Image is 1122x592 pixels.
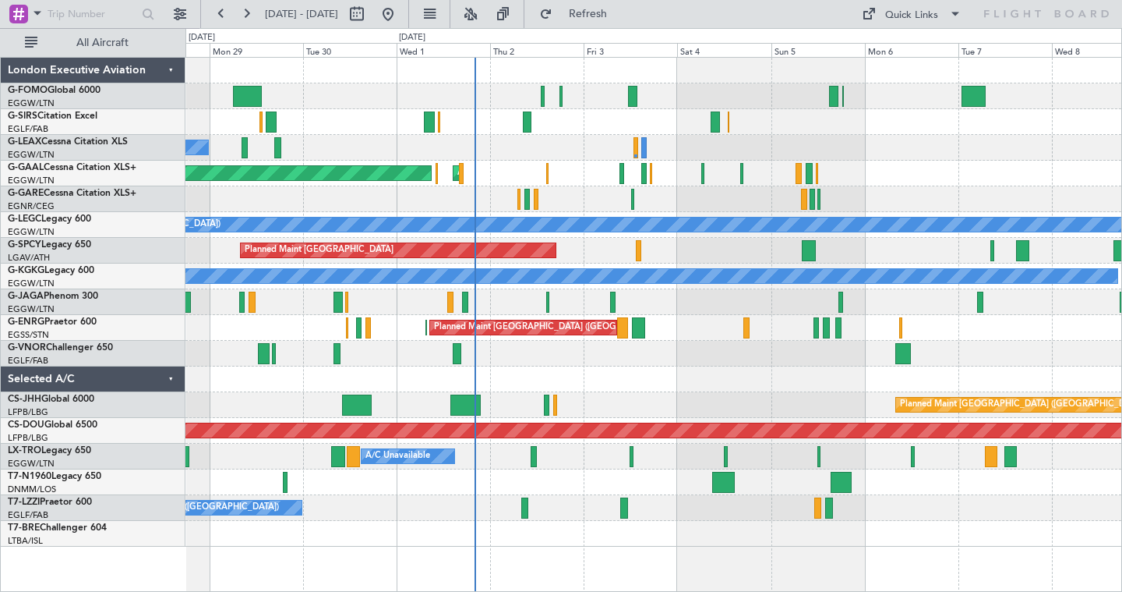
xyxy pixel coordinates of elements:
[532,2,626,27] button: Refresh
[8,472,51,481] span: T7-N1960
[399,31,425,44] div: [DATE]
[8,240,41,250] span: G-SPCY
[584,43,677,57] div: Fri 3
[8,189,136,198] a: G-GARECessna Citation XLS+
[303,43,397,57] div: Tue 30
[8,484,56,495] a: DNMM/LOS
[958,43,1052,57] div: Tue 7
[8,240,91,250] a: G-SPCYLegacy 650
[8,123,48,135] a: EGLF/FAB
[8,523,107,533] a: T7-BREChallenger 604
[8,266,94,275] a: G-KGKGLegacy 600
[8,137,128,147] a: G-LEAXCessna Citation XLS
[8,458,55,470] a: EGGW/LTN
[8,395,94,404] a: CS-JHHGlobal 6000
[885,8,938,23] div: Quick Links
[365,445,430,468] div: A/C Unavailable
[865,43,958,57] div: Mon 6
[8,329,49,341] a: EGSS/STN
[8,406,48,418] a: LFPB/LBG
[490,43,584,57] div: Thu 2
[8,420,44,430] span: CS-DOU
[556,9,621,19] span: Refresh
[210,43,303,57] div: Mon 29
[8,112,97,121] a: G-SIRSCitation Excel
[8,292,98,301] a: G-JAGAPhenom 300
[189,31,215,44] div: [DATE]
[771,43,865,57] div: Sun 5
[8,86,48,95] span: G-FOMO
[8,163,44,172] span: G-GAAL
[8,498,40,507] span: T7-LZZI
[41,37,164,48] span: All Aircraft
[8,200,55,212] a: EGNR/CEG
[8,163,136,172] a: G-GAALCessna Citation XLS+
[8,137,41,147] span: G-LEAX
[8,509,48,521] a: EGLF/FAB
[8,472,101,481] a: T7-N1960Legacy 650
[8,292,44,301] span: G-JAGA
[8,343,46,353] span: G-VNOR
[8,86,101,95] a: G-FOMOGlobal 6000
[8,523,40,533] span: T7-BRE
[8,226,55,238] a: EGGW/LTN
[8,214,41,224] span: G-LEGC
[8,149,55,161] a: EGGW/LTN
[8,97,55,109] a: EGGW/LTN
[8,355,48,367] a: EGLF/FAB
[8,189,44,198] span: G-GARE
[265,7,338,21] span: [DATE] - [DATE]
[8,214,91,224] a: G-LEGCLegacy 600
[8,303,55,315] a: EGGW/LTN
[8,317,44,327] span: G-ENRG
[677,43,771,57] div: Sat 4
[8,446,91,456] a: LX-TROLegacy 650
[8,112,37,121] span: G-SIRS
[8,175,55,186] a: EGGW/LTN
[8,432,48,444] a: LFPB/LBG
[434,316,679,339] div: Planned Maint [GEOGRAPHIC_DATA] ([GEOGRAPHIC_DATA])
[854,2,969,27] button: Quick Links
[8,252,50,264] a: LGAV/ATH
[8,420,97,430] a: CS-DOUGlobal 6500
[8,317,97,327] a: G-ENRGPraetor 600
[245,239,393,262] div: Planned Maint [GEOGRAPHIC_DATA]
[8,278,55,289] a: EGGW/LTN
[457,161,548,185] div: AOG Maint Dusseldorf
[48,2,137,26] input: Trip Number
[17,30,169,55] button: All Aircraft
[8,535,43,547] a: LTBA/ISL
[8,498,92,507] a: T7-LZZIPraetor 600
[8,446,41,456] span: LX-TRO
[8,343,113,353] a: G-VNORChallenger 650
[8,266,44,275] span: G-KGKG
[8,395,41,404] span: CS-JHH
[397,43,490,57] div: Wed 1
